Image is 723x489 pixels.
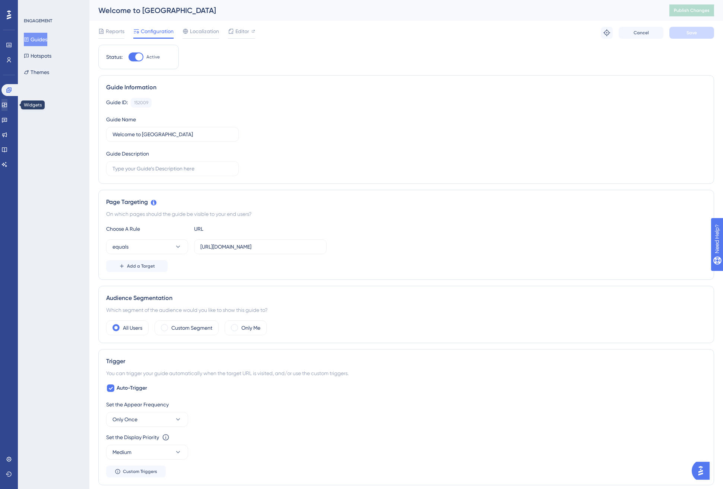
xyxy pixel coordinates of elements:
div: Guide Name [106,115,136,124]
button: Medium [106,445,188,460]
div: Guide Description [106,149,149,158]
div: ENGAGEMENT [24,18,52,24]
span: Active [146,54,160,60]
div: Audience Segmentation [106,294,706,303]
div: URL [194,224,276,233]
div: Page Targeting [106,198,706,207]
span: Editor [235,27,249,36]
div: Which segment of the audience would you like to show this guide to? [106,306,706,314]
span: Need Help? [18,2,47,11]
div: Set the Appear Frequency [106,400,706,409]
div: Guide Information [106,83,706,92]
button: Custom Triggers [106,466,166,477]
span: Custom Triggers [123,469,157,474]
span: Only Once [112,415,137,424]
span: Medium [112,448,131,457]
button: equals [106,239,188,254]
button: Add a Target [106,260,168,272]
div: On which pages should the guide be visible to your end users? [106,210,706,218]
button: Publish Changes [669,4,714,16]
div: You can trigger your guide automatically when the target URL is visited, and/or use the custom tr... [106,369,706,378]
button: Only Once [106,412,188,427]
button: Guides [24,33,47,46]
button: Hotspots [24,49,51,63]
div: Welcome to [GEOGRAPHIC_DATA] [98,5,651,16]
span: Localization [190,27,219,36]
button: Save [669,27,714,39]
span: Add a Target [127,263,155,269]
span: Save [686,30,697,36]
input: Type your Guide’s Name here [112,130,232,138]
span: Cancel [634,30,649,36]
div: Status: [106,52,123,61]
span: equals [112,242,129,251]
iframe: UserGuiding AI Assistant Launcher [692,460,714,482]
div: 152009 [134,100,148,106]
input: Type your Guide’s Description here [112,164,232,173]
input: yourwebsite.com/path [200,243,320,251]
label: Only Me [241,323,260,332]
span: Publish Changes [674,7,710,13]
div: Guide ID: [106,98,128,108]
span: Configuration [141,27,174,36]
label: Custom Segment [171,323,212,332]
button: Themes [24,65,49,79]
button: Cancel [619,27,663,39]
span: Auto-Trigger [117,384,147,393]
div: Set the Display Priority [106,433,159,442]
label: All Users [123,323,142,332]
span: Reports [106,27,124,36]
div: Choose A Rule [106,224,188,233]
div: Trigger [106,357,706,366]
